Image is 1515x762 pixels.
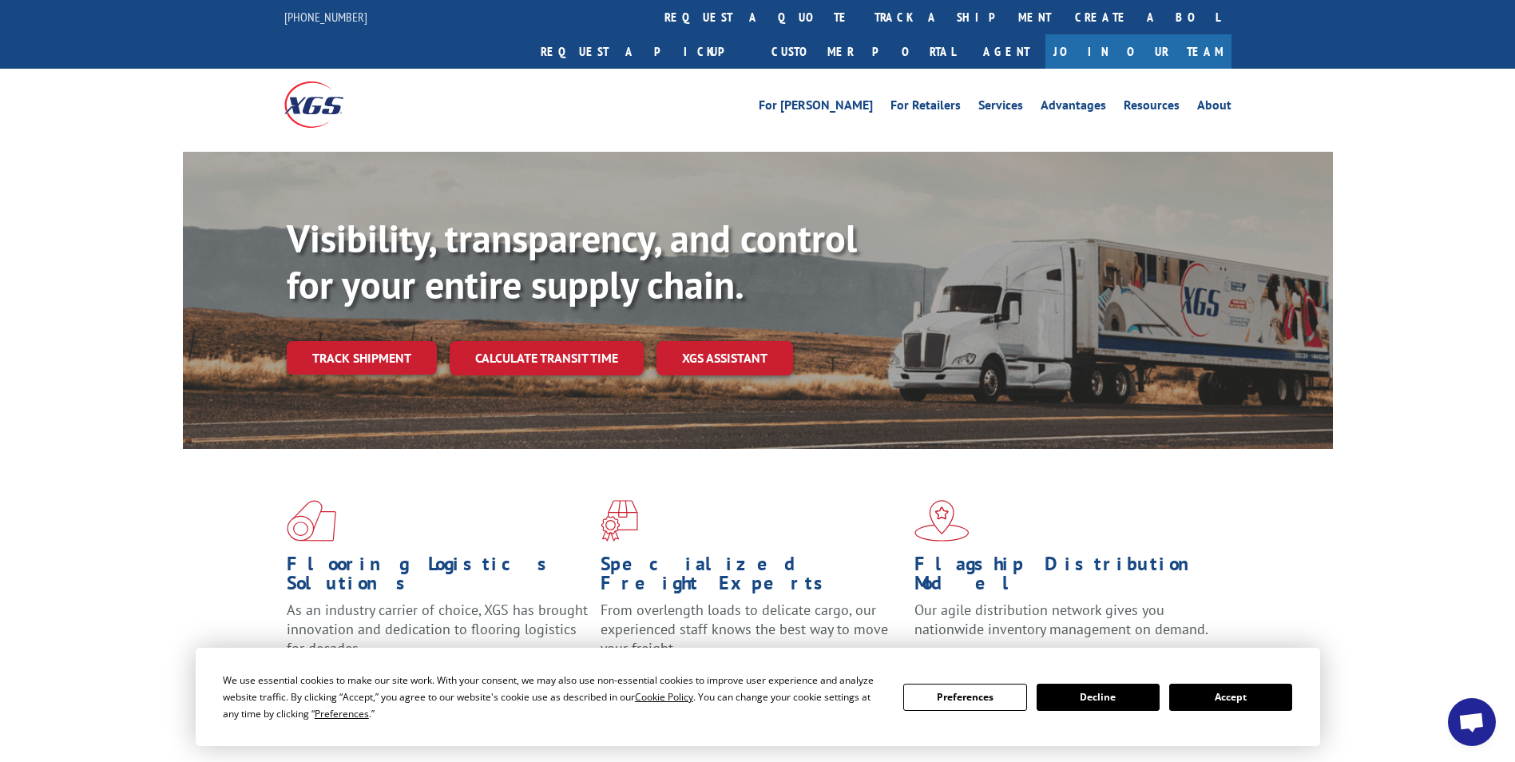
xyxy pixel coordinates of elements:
[450,341,644,375] a: Calculate transit time
[287,341,437,375] a: Track shipment
[529,34,759,69] a: Request a pickup
[1041,99,1106,117] a: Advantages
[759,34,967,69] a: Customer Portal
[914,601,1208,638] span: Our agile distribution network gives you nationwide inventory management on demand.
[601,500,638,542] img: xgs-icon-focused-on-flooring-red
[656,341,793,375] a: XGS ASSISTANT
[1197,99,1231,117] a: About
[287,213,857,309] b: Visibility, transparency, and control for your entire supply chain.
[1037,684,1160,711] button: Decline
[903,684,1026,711] button: Preferences
[196,648,1320,746] div: Cookie Consent Prompt
[223,672,884,722] div: We use essential cookies to make our site work. With your consent, we may also use non-essential ...
[1045,34,1231,69] a: Join Our Team
[914,500,970,542] img: xgs-icon-flagship-distribution-model-red
[1169,684,1292,711] button: Accept
[967,34,1045,69] a: Agent
[1448,698,1496,746] div: Open chat
[890,99,961,117] a: For Retailers
[287,554,589,601] h1: Flooring Logistics Solutions
[1124,99,1180,117] a: Resources
[978,99,1023,117] a: Services
[287,601,588,657] span: As an industry carrier of choice, XGS has brought innovation and dedication to flooring logistics...
[315,707,369,720] span: Preferences
[759,99,873,117] a: For [PERSON_NAME]
[601,601,902,672] p: From overlength loads to delicate cargo, our experienced staff knows the best way to move your fr...
[284,9,367,25] a: [PHONE_NUMBER]
[914,554,1216,601] h1: Flagship Distribution Model
[287,500,336,542] img: xgs-icon-total-supply-chain-intelligence-red
[635,690,693,704] span: Cookie Policy
[601,554,902,601] h1: Specialized Freight Experts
